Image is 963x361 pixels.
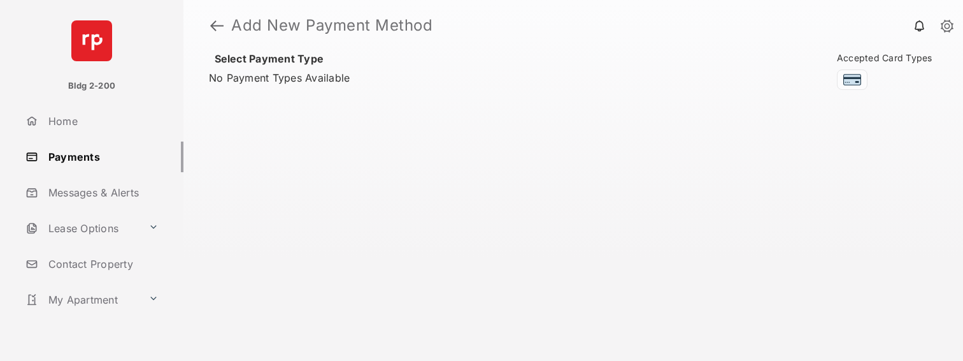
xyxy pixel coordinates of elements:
a: Lease Options [20,213,143,244]
img: svg+xml;base64,PHN2ZyB4bWxucz0iaHR0cDovL3d3dy53My5vcmcvMjAwMC9zdmciIHdpZHRoPSI2NCIgaGVpZ2h0PSI2NC... [71,20,112,61]
a: Payments [20,142,183,172]
strong: Add New Payment Method [231,18,432,33]
a: My Apartment [20,284,143,315]
a: Home [20,106,183,136]
a: Contact Property [20,249,183,279]
a: Logout [20,320,183,351]
h4: Select Payment Type [209,52,683,65]
a: Messages & Alerts [20,177,183,208]
ul: No Payment Types Available [209,71,406,84]
span: Accepted Card Types [837,52,938,63]
p: Bldg 2-200 [68,80,115,92]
